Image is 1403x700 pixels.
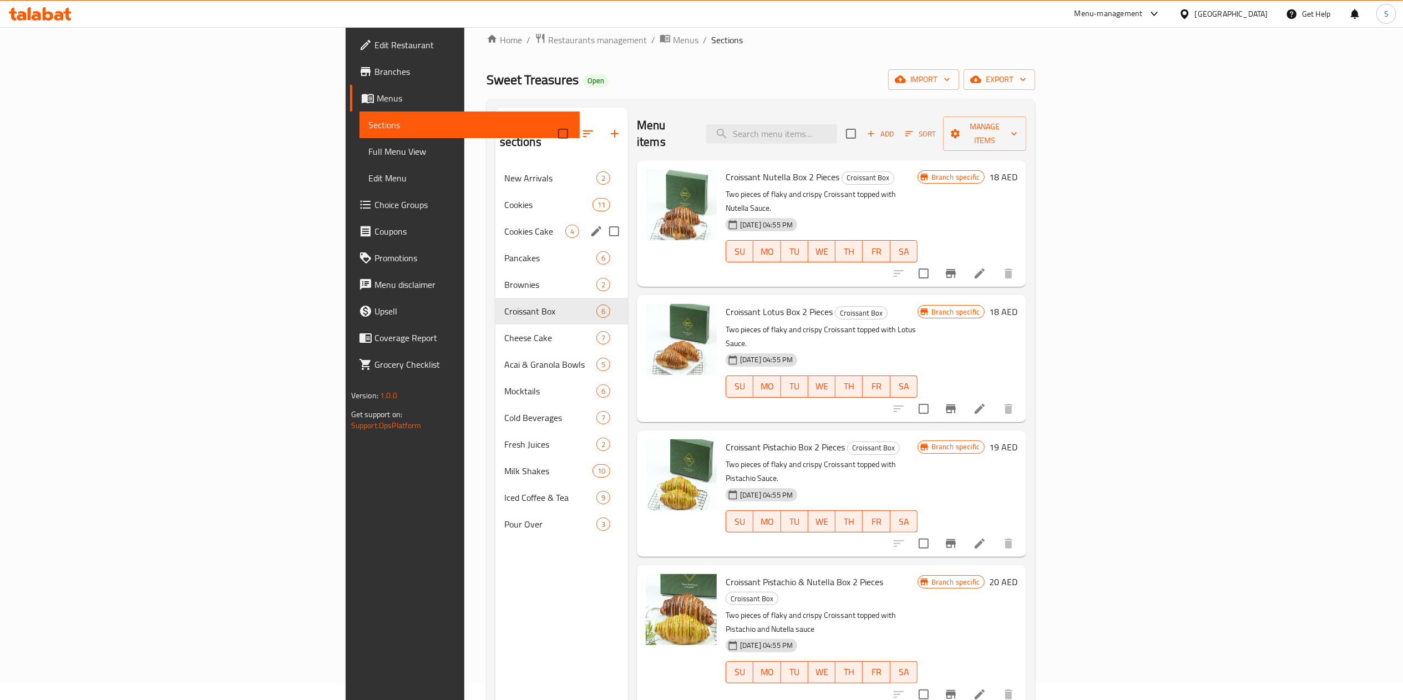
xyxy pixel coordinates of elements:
[597,280,610,290] span: 2
[350,85,580,111] a: Menus
[596,305,610,318] div: items
[495,160,628,542] nav: Menu sections
[753,240,781,262] button: MO
[835,661,863,683] button: TH
[867,244,885,260] span: FR
[374,251,571,265] span: Promotions
[973,267,986,280] a: Edit menu item
[758,514,776,530] span: MO
[863,510,890,532] button: FR
[1195,8,1268,20] div: [GEOGRAPHIC_DATA]
[495,484,628,511] div: Iced Coffee & Tea9
[897,73,950,87] span: import
[890,510,918,532] button: SA
[597,306,610,317] span: 6
[731,378,749,394] span: SU
[504,518,596,531] div: Pour Over
[592,464,610,478] div: items
[995,530,1022,557] button: delete
[835,307,887,319] span: Croissant Box
[835,240,863,262] button: TH
[350,324,580,351] a: Coverage Report
[495,218,628,245] div: Cookies Cake4edit
[350,245,580,271] a: Promotions
[359,111,580,138] a: Sections
[895,664,913,680] span: SA
[912,397,935,420] span: Select to update
[660,33,698,47] a: Menus
[646,304,717,375] img: Croissant Lotus Box 2 Pieces
[964,69,1035,90] button: export
[726,574,883,590] span: Croissant Pistachio & Nutella Box 2 Pieces
[596,171,610,185] div: items
[808,376,835,398] button: WE
[989,304,1017,319] h6: 18 AED
[726,323,918,351] p: Two pieces of flaky and crispy Croissant topped with Lotus Sauce.
[368,145,571,158] span: Full Menu View
[895,514,913,530] span: SA
[842,171,894,184] span: Croissant Box
[597,493,610,503] span: 9
[504,225,565,238] div: Cookies Cake
[863,661,890,683] button: FR
[863,125,898,143] span: Add item
[374,198,571,211] span: Choice Groups
[350,271,580,298] a: Menu disclaimer
[374,358,571,371] span: Grocery Checklist
[504,411,596,424] span: Cold Beverages
[842,171,894,185] div: Croissant Box
[359,165,580,191] a: Edit Menu
[808,661,835,683] button: WE
[995,395,1022,422] button: delete
[753,376,781,398] button: MO
[890,240,918,262] button: SA
[495,351,628,378] div: Acai & Granola Bowls5
[736,354,797,365] span: [DATE] 04:55 PM
[726,661,753,683] button: SU
[706,124,837,144] input: search
[890,661,918,683] button: SA
[808,240,835,262] button: WE
[504,491,596,504] div: Iced Coffee & Tea
[895,244,913,260] span: SA
[596,518,610,531] div: items
[495,431,628,458] div: Fresh Juices2
[895,378,913,394] span: SA
[927,577,984,587] span: Branch specific
[596,331,610,344] div: items
[565,225,579,238] div: items
[731,514,749,530] span: SU
[786,514,804,530] span: TU
[504,438,596,451] div: Fresh Juices
[813,514,831,530] span: WE
[927,172,984,182] span: Branch specific
[781,661,808,683] button: TU
[863,376,890,398] button: FR
[504,358,596,371] span: Acai & Granola Bowls
[736,220,797,230] span: [DATE] 04:55 PM
[588,223,605,240] button: edit
[374,278,571,291] span: Menu disclaimer
[504,171,596,185] span: New Arrivals
[726,439,845,455] span: Croissant Pistachio Box 2 Pieces
[973,402,986,415] a: Edit menu item
[786,664,804,680] span: TU
[865,128,895,140] span: Add
[753,510,781,532] button: MO
[867,378,885,394] span: FR
[495,298,628,324] div: Croissant Box6
[646,574,717,645] img: Croissant Pistachio & Nutella Box 2 Pieces
[673,33,698,47] span: Menus
[905,128,936,140] span: Sort
[350,191,580,218] a: Choice Groups
[359,138,580,165] a: Full Menu View
[781,376,808,398] button: TU
[863,125,898,143] button: Add
[952,120,1017,148] span: Manage items
[597,519,610,530] span: 3
[758,378,776,394] span: MO
[973,537,986,550] a: Edit menu item
[374,305,571,318] span: Upsell
[731,244,749,260] span: SU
